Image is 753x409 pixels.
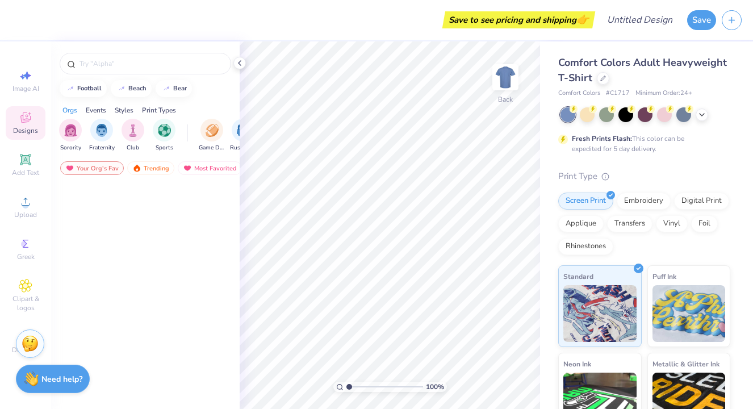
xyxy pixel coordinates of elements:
[558,89,600,98] span: Comfort Colors
[558,193,613,210] div: Screen Print
[426,382,444,392] span: 100 %
[498,94,513,105] div: Back
[558,238,613,255] div: Rhinestones
[178,161,242,175] div: Most Favorited
[64,124,77,137] img: Sorority Image
[617,193,671,210] div: Embroidery
[445,11,592,28] div: Save to see pricing and shipping
[127,144,139,152] span: Club
[111,80,152,97] button: beach
[606,89,630,98] span: # C1717
[563,285,637,342] img: Standard
[674,193,729,210] div: Digital Print
[12,345,39,354] span: Decorate
[598,9,681,31] input: Untitled Design
[95,124,108,137] img: Fraternity Image
[86,105,106,115] div: Events
[563,270,593,282] span: Standard
[494,66,517,89] img: Back
[77,85,102,91] div: football
[558,170,730,183] div: Print Type
[41,374,82,385] strong: Need help?
[635,89,692,98] span: Minimum Order: 24 +
[59,119,82,152] button: filter button
[652,270,676,282] span: Puff Ink
[153,119,175,152] button: filter button
[132,164,141,172] img: trending.gif
[162,85,171,92] img: trend_line.gif
[14,210,37,219] span: Upload
[563,358,591,370] span: Neon Ink
[691,215,718,232] div: Foil
[153,119,175,152] div: filter for Sports
[127,161,174,175] div: Trending
[199,119,225,152] button: filter button
[199,144,225,152] span: Game Day
[127,124,139,137] img: Club Image
[78,58,224,69] input: Try "Alpha"
[558,56,727,85] span: Comfort Colors Adult Heavyweight T-Shirt
[652,285,726,342] img: Puff Ink
[66,85,75,92] img: trend_line.gif
[89,144,115,152] span: Fraternity
[128,85,147,91] div: beach
[230,119,256,152] div: filter for Rush & Bid
[89,119,115,152] button: filter button
[199,119,225,152] div: filter for Game Day
[230,119,256,152] button: filter button
[12,84,39,93] span: Image AI
[60,161,124,175] div: Your Org's Fav
[183,164,192,172] img: most_fav.gif
[117,85,126,92] img: trend_line.gif
[687,10,716,30] button: Save
[158,124,171,137] img: Sports Image
[62,105,77,115] div: Orgs
[173,85,187,91] div: bear
[237,124,250,137] img: Rush & Bid Image
[60,80,107,97] button: football
[656,215,688,232] div: Vinyl
[156,144,173,152] span: Sports
[6,294,45,312] span: Clipart & logos
[60,144,81,152] span: Sorority
[572,133,712,154] div: This color can be expedited for 5 day delivery.
[65,164,74,172] img: most_fav.gif
[156,80,192,97] button: bear
[122,119,144,152] button: filter button
[142,105,176,115] div: Print Types
[206,124,219,137] img: Game Day Image
[576,12,589,26] span: 👉
[17,252,35,261] span: Greek
[607,215,652,232] div: Transfers
[115,105,133,115] div: Styles
[122,119,144,152] div: filter for Club
[572,134,632,143] strong: Fresh Prints Flash:
[13,126,38,135] span: Designs
[652,358,719,370] span: Metallic & Glitter Ink
[59,119,82,152] div: filter for Sorority
[558,215,604,232] div: Applique
[89,119,115,152] div: filter for Fraternity
[12,168,39,177] span: Add Text
[230,144,256,152] span: Rush & Bid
